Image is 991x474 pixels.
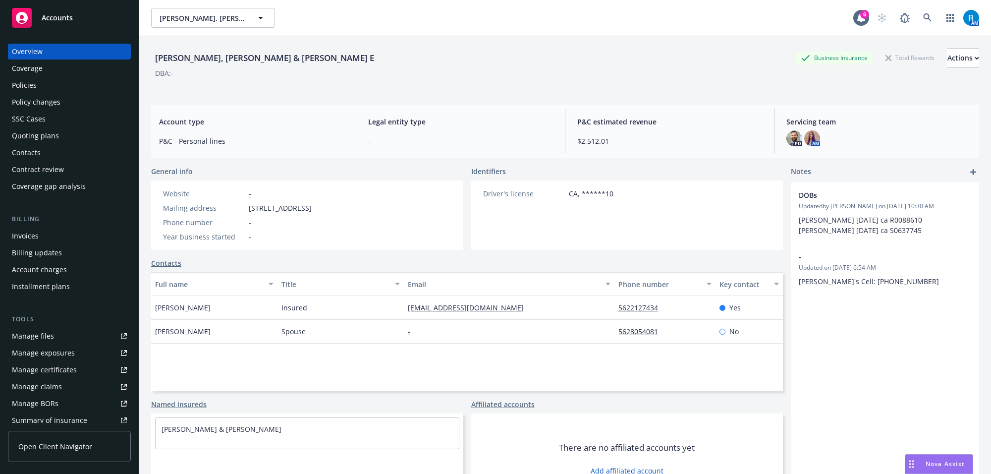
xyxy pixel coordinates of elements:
button: Actions [947,48,979,68]
div: DOBsUpdatedby [PERSON_NAME] on [DATE] 10:30 AM[PERSON_NAME] [DATE] ca R0088610 [PERSON_NAME] [DAT... [791,182,979,243]
a: Manage files [8,328,131,344]
a: SSC Cases [8,111,131,127]
span: DOBs [799,190,945,200]
a: add [967,166,979,178]
div: Account charges [12,262,67,278]
div: Total Rewards [881,52,939,64]
div: Business Insurance [796,52,873,64]
a: Accounts [8,4,131,32]
a: Overview [8,44,131,59]
div: Key contact [719,279,768,290]
span: Account type [159,117,344,127]
span: There are no affiliated accounts yet [559,442,695,454]
div: Driver's license [483,188,565,199]
div: SSC Cases [12,111,46,127]
span: [PERSON_NAME] [155,302,211,313]
div: Mailing address [163,203,245,213]
a: Start snowing [872,8,892,28]
a: Account charges [8,262,131,278]
a: Invoices [8,228,131,244]
button: Title [277,272,404,296]
a: Search [918,8,937,28]
span: Updated by [PERSON_NAME] on [DATE] 10:30 AM [799,202,971,211]
span: $2,512.01 [577,136,762,146]
div: Manage BORs [12,396,58,412]
div: Manage exposures [12,345,75,361]
div: Year business started [163,232,245,242]
a: Manage exposures [8,345,131,361]
div: [PERSON_NAME], [PERSON_NAME] & [PERSON_NAME] E [151,52,378,64]
a: Switch app [940,8,960,28]
span: P&C - Personal lines [159,136,344,146]
button: Nova Assist [905,454,973,474]
span: - [249,232,251,242]
div: 6 [860,10,869,19]
a: Coverage gap analysis [8,178,131,194]
button: Phone number [614,272,716,296]
button: Full name [151,272,277,296]
div: Phone number [163,217,245,228]
button: [PERSON_NAME], [PERSON_NAME] & [PERSON_NAME] E [151,8,275,28]
a: 5622127434 [618,303,666,312]
span: Identifiers [471,166,506,177]
a: Policies [8,77,131,93]
div: Billing [8,214,131,224]
div: DBA: - [155,68,173,78]
div: Billing updates [12,245,62,261]
span: Accounts [42,14,73,22]
div: Contacts [12,145,41,161]
a: Installment plans [8,279,131,295]
img: photo [786,130,802,146]
a: Summary of insurance [8,413,131,428]
a: Contacts [151,258,181,268]
span: [STREET_ADDRESS] [249,203,312,213]
span: Updated on [DATE] 6:54 AM [799,263,971,272]
a: - [408,327,418,336]
span: Yes [729,302,741,313]
a: Affiliated accounts [471,399,535,410]
a: 5628054081 [618,327,666,336]
span: [PERSON_NAME], [PERSON_NAME] & [PERSON_NAME] E [160,13,245,23]
div: Coverage [12,60,43,76]
a: Manage claims [8,379,131,395]
div: Manage claims [12,379,62,395]
span: P&C estimated revenue [577,117,762,127]
a: Report a Bug [895,8,915,28]
div: Contract review [12,162,64,178]
button: Email [404,272,614,296]
span: - [249,217,251,228]
div: Installment plans [12,279,70,295]
a: Policy changes [8,94,131,110]
div: Summary of insurance [12,413,87,428]
div: Email [408,279,600,290]
div: Website [163,188,245,199]
a: Quoting plans [8,128,131,144]
span: No [729,326,739,337]
a: Contacts [8,145,131,161]
a: [EMAIL_ADDRESS][DOMAIN_NAME] [408,303,532,312]
div: Policies [12,77,37,93]
div: Quoting plans [12,128,59,144]
img: photo [963,10,979,26]
span: Servicing team [786,117,971,127]
a: Manage certificates [8,362,131,378]
div: Full name [155,279,263,290]
div: Actions [947,49,979,67]
a: - [249,189,251,198]
div: Phone number [618,279,701,290]
div: Manage certificates [12,362,77,378]
a: Contract review [8,162,131,178]
span: [PERSON_NAME] [155,326,211,337]
span: Notes [791,166,811,178]
button: Key contact [716,272,783,296]
div: Title [281,279,389,290]
a: Coverage [8,60,131,76]
span: Insured [281,302,307,313]
span: - [368,136,553,146]
span: [PERSON_NAME]'s Cell: [PHONE_NUMBER] [799,277,939,286]
div: Manage files [12,328,54,344]
a: Named insureds [151,399,207,410]
div: Tools [8,314,131,324]
span: Legal entity type [368,117,553,127]
p: [PERSON_NAME] [DATE] ca R0088610 [PERSON_NAME] [DATE] ca S0637745 [799,215,971,236]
